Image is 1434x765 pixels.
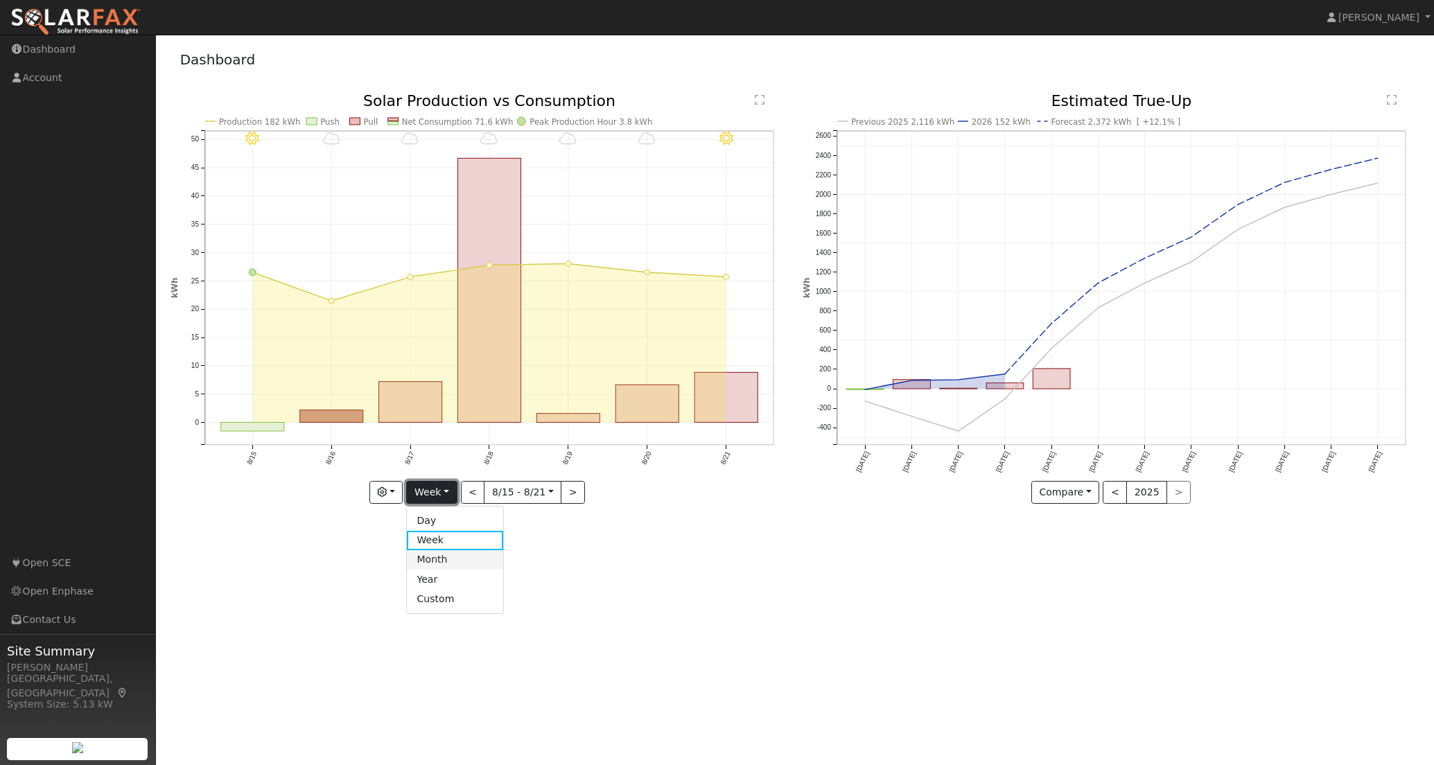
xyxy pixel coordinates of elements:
[245,132,259,146] i: 8/15 - MostlyClear
[893,380,930,389] rect: onclick=""
[1181,450,1197,473] text: [DATE]
[401,132,419,146] i: 8/17 - Cloudy
[901,450,917,473] text: [DATE]
[363,92,615,109] text: Solar Production vs Consumption
[407,511,503,531] a: Day
[245,450,258,466] text: 8/15
[402,117,514,127] text: Net Consumption 71.6 kWh
[955,378,961,383] circle: onclick=""
[972,117,1031,127] text: 2026 152 kWh
[320,117,340,127] text: Push
[1375,181,1381,186] circle: onclick=""
[815,210,831,218] text: 1800
[220,423,283,432] rect: onclick=""
[530,117,652,127] text: Peak Production Hour 3.8 kWh
[116,687,129,698] a: Map
[1235,227,1241,233] circle: onclick=""
[1375,156,1381,161] circle: onclick=""
[815,249,831,256] text: 1400
[1142,256,1148,261] circle: onclick=""
[719,450,732,466] text: 8/21
[249,269,256,276] circle: onclick=""
[815,132,831,140] text: 2600
[855,450,871,473] text: [DATE]
[1189,259,1194,265] circle: onclick=""
[461,481,485,504] button: <
[408,274,413,280] circle: onclick=""
[719,132,733,146] i: 8/21 - MostlyClear
[191,362,199,370] text: 10
[846,389,884,390] rect: onclick=""
[755,94,764,105] text: 
[1282,180,1287,186] circle: onclick=""
[1103,481,1127,504] button: <
[1235,202,1241,208] circle: onclick=""
[1087,450,1103,473] text: [DATE]
[1126,481,1167,504] button: 2025
[819,366,831,373] text: 200
[191,192,199,200] text: 40
[406,481,457,504] button: Week
[536,414,600,423] rect: onclick=""
[1031,481,1100,504] button: Compare
[180,51,256,68] a: Dashboard
[994,450,1010,473] text: [DATE]
[851,117,954,127] text: Previous 2025 2,116 kWh
[819,346,831,354] text: 400
[1095,281,1101,286] circle: onclick=""
[329,299,334,304] circle: onclick=""
[615,385,679,423] rect: onclick=""
[1142,281,1148,286] circle: onclick=""
[407,589,503,608] a: Custom
[815,191,831,198] text: 2000
[566,261,571,267] circle: onclick=""
[480,132,498,146] i: 8/18 - Cloudy
[191,164,199,172] text: 45
[724,274,729,280] circle: onclick=""
[195,419,199,426] text: 0
[191,136,199,143] text: 50
[1338,12,1419,23] span: [PERSON_NAME]
[1189,234,1194,240] circle: onclick=""
[324,450,337,466] text: 8/16
[1329,192,1334,197] circle: onclick=""
[559,132,577,146] i: 8/19 - Cloudy
[1051,92,1192,109] text: Estimated True-Up
[487,263,492,268] circle: onclick=""
[815,288,831,295] text: 1000
[10,8,141,37] img: SolarFax
[484,481,561,504] button: 8/15 - 8/21
[1049,346,1054,351] circle: onclick=""
[407,550,503,570] a: Month
[817,424,831,432] text: -400
[819,307,831,315] text: 800
[1227,450,1243,473] text: [DATE]
[191,249,199,256] text: 30
[1049,321,1054,326] circle: onclick=""
[694,373,758,423] rect: onclick=""
[802,278,812,299] text: kWh
[815,152,831,159] text: 2400
[817,405,831,412] text: -200
[322,132,340,146] i: 8/16 - Cloudy
[640,450,653,466] text: 8/20
[457,159,521,423] rect: onclick=""
[7,697,148,712] div: System Size: 5.13 kW
[819,327,831,335] text: 600
[1041,450,1057,473] text: [DATE]
[191,220,199,228] text: 35
[191,277,199,285] text: 25
[191,334,199,342] text: 15
[1033,369,1070,389] rect: onclick=""
[986,383,1024,389] rect: onclick=""
[827,385,831,393] text: 0
[815,229,831,237] text: 1600
[191,306,199,313] text: 20
[482,450,495,466] text: 8/18
[1320,450,1336,473] text: [DATE]
[815,268,831,276] text: 1200
[195,390,199,398] text: 5
[1051,117,1180,127] text: Forecast 2,372 kWh [ +12.1% ]
[947,450,963,473] text: [DATE]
